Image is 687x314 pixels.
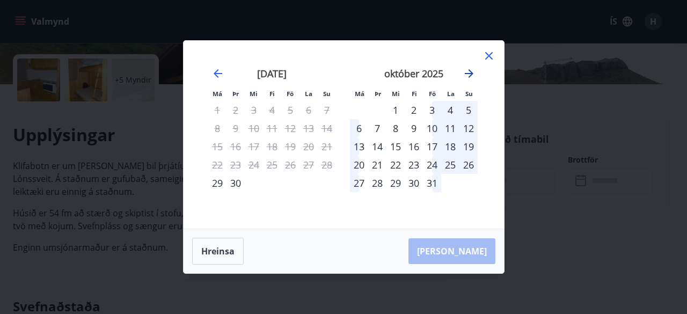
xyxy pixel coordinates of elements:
[211,67,224,80] div: Move backward to switch to the previous month.
[423,119,441,137] td: Choose föstudagur, 10. október 2025 as your check-in date. It’s available.
[208,101,226,119] td: Not available. mánudagur, 1. september 2025
[441,101,459,119] td: Choose laugardagur, 4. október 2025 as your check-in date. It’s available.
[447,90,455,98] small: La
[350,119,368,137] td: Choose mánudagur, 6. október 2025 as your check-in date. It’s available.
[226,101,245,119] td: Not available. þriðjudagur, 2. september 2025
[423,174,441,192] div: 31
[423,137,441,156] td: Choose föstudagur, 17. október 2025 as your check-in date. It’s available.
[287,90,294,98] small: Fö
[405,137,423,156] td: Choose fimmtudagur, 16. október 2025 as your check-in date. It’s available.
[441,137,459,156] td: Choose laugardagur, 18. október 2025 as your check-in date. It’s available.
[281,119,299,137] td: Not available. föstudagur, 12. september 2025
[263,156,281,174] td: Not available. fimmtudagur, 25. september 2025
[208,119,226,137] td: Not available. mánudagur, 8. september 2025
[318,156,336,174] td: Not available. sunnudagur, 28. september 2025
[368,119,386,137] div: 7
[386,119,405,137] div: 8
[323,90,331,98] small: Su
[192,238,244,265] button: Hreinsa
[412,90,417,98] small: Fi
[257,67,287,80] strong: [DATE]
[318,137,336,156] td: Not available. sunnudagur, 21. september 2025
[405,119,423,137] td: Choose fimmtudagur, 9. október 2025 as your check-in date. It’s available.
[355,90,364,98] small: Má
[386,101,405,119] div: 1
[423,137,441,156] div: 17
[405,101,423,119] div: 2
[213,90,222,98] small: Má
[299,156,318,174] td: Not available. laugardagur, 27. september 2025
[350,119,368,137] div: 6
[423,156,441,174] td: Choose föstudagur, 24. október 2025 as your check-in date. It’s available.
[263,137,281,156] td: Not available. fimmtudagur, 18. september 2025
[368,174,386,192] td: Choose þriðjudagur, 28. október 2025 as your check-in date. It’s available.
[208,174,226,192] td: Choose mánudagur, 29. september 2025 as your check-in date. It’s available.
[405,137,423,156] div: 16
[392,90,400,98] small: Mi
[441,119,459,137] div: 11
[441,119,459,137] td: Choose laugardagur, 11. október 2025 as your check-in date. It’s available.
[405,156,423,174] div: 23
[368,119,386,137] td: Choose þriðjudagur, 7. október 2025 as your check-in date. It’s available.
[232,90,239,98] small: Þr
[318,101,336,119] td: Not available. sunnudagur, 7. september 2025
[386,119,405,137] td: Choose miðvikudagur, 8. október 2025 as your check-in date. It’s available.
[441,137,459,156] div: 18
[375,90,381,98] small: Þr
[299,101,318,119] td: Not available. laugardagur, 6. september 2025
[368,156,386,174] div: 21
[350,137,368,156] td: Choose mánudagur, 13. október 2025 as your check-in date. It’s available.
[368,174,386,192] div: 28
[245,137,263,156] td: Not available. miðvikudagur, 17. september 2025
[226,174,245,192] td: Choose þriðjudagur, 30. september 2025 as your check-in date. It’s available.
[386,174,405,192] div: 29
[281,101,299,119] td: Not available. föstudagur, 5. september 2025
[299,137,318,156] td: Not available. laugardagur, 20. september 2025
[386,156,405,174] div: 22
[405,156,423,174] td: Choose fimmtudagur, 23. október 2025 as your check-in date. It’s available.
[318,119,336,137] td: Not available. sunnudagur, 14. september 2025
[465,90,473,98] small: Su
[263,101,281,119] td: Not available. fimmtudagur, 4. september 2025
[386,156,405,174] td: Choose miðvikudagur, 22. október 2025 as your check-in date. It’s available.
[384,67,443,80] strong: október 2025
[423,174,441,192] td: Choose föstudagur, 31. október 2025 as your check-in date. It’s available.
[386,174,405,192] td: Choose miðvikudagur, 29. október 2025 as your check-in date. It’s available.
[423,101,441,119] div: 3
[196,54,491,216] div: Calendar
[441,156,459,174] td: Choose laugardagur, 25. október 2025 as your check-in date. It’s available.
[226,156,245,174] td: Not available. þriðjudagur, 23. september 2025
[405,101,423,119] td: Choose fimmtudagur, 2. október 2025 as your check-in date. It’s available.
[405,119,423,137] div: 9
[226,174,245,192] div: 30
[405,174,423,192] td: Choose fimmtudagur, 30. október 2025 as your check-in date. It’s available.
[350,174,368,192] td: Choose mánudagur, 27. október 2025 as your check-in date. It’s available.
[250,90,258,98] small: Mi
[263,119,281,137] td: Not available. fimmtudagur, 11. september 2025
[245,101,263,119] td: Not available. miðvikudagur, 3. september 2025
[459,137,478,156] div: 19
[208,137,226,156] td: Not available. mánudagur, 15. september 2025
[350,174,368,192] div: 27
[459,101,478,119] td: Choose sunnudagur, 5. október 2025 as your check-in date. It’s available.
[459,156,478,174] td: Choose sunnudagur, 26. október 2025 as your check-in date. It’s available.
[405,174,423,192] div: 30
[245,119,263,137] td: Not available. miðvikudagur, 10. september 2025
[208,174,226,192] div: Aðeins innritun í boði
[423,119,441,137] div: 10
[386,137,405,156] div: 15
[245,156,263,174] td: Not available. miðvikudagur, 24. september 2025
[386,137,405,156] td: Choose miðvikudagur, 15. október 2025 as your check-in date. It’s available.
[208,156,226,174] td: Not available. mánudagur, 22. september 2025
[368,156,386,174] td: Choose þriðjudagur, 21. október 2025 as your check-in date. It’s available.
[459,119,478,137] div: 12
[281,137,299,156] td: Not available. föstudagur, 19. september 2025
[350,156,368,174] td: Choose mánudagur, 20. október 2025 as your check-in date. It’s available.
[441,156,459,174] div: 25
[281,156,299,174] td: Not available. föstudagur, 26. september 2025
[226,119,245,137] td: Not available. þriðjudagur, 9. september 2025
[459,101,478,119] div: 5
[368,137,386,156] td: Choose þriðjudagur, 14. október 2025 as your check-in date. It’s available.
[463,67,476,80] div: Move forward to switch to the next month.
[350,156,368,174] div: 20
